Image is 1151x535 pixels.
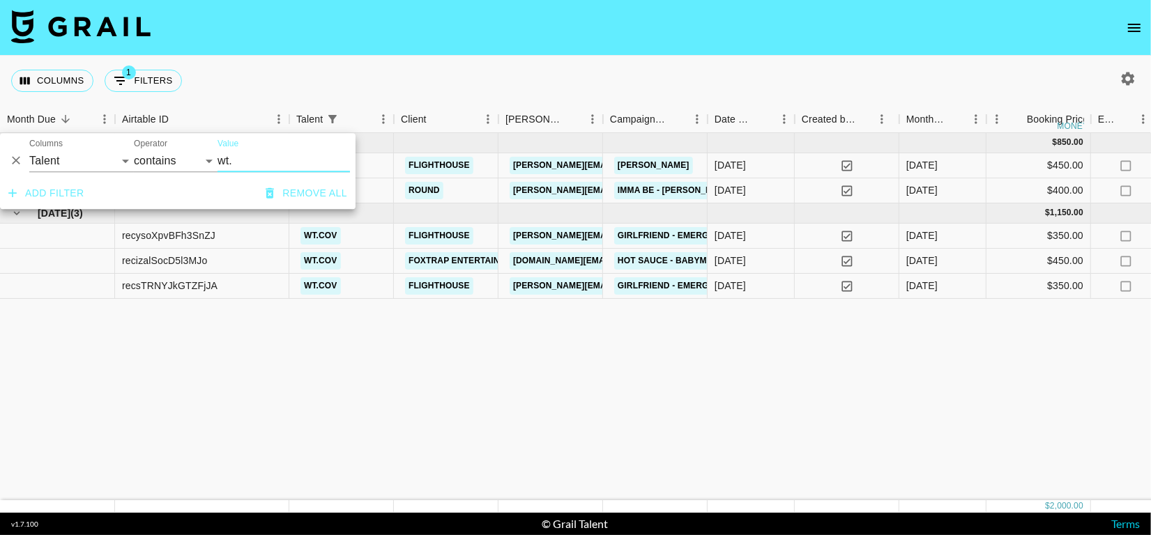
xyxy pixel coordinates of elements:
[614,157,693,174] a: [PERSON_NAME]
[405,277,473,295] a: Flighthouse
[986,224,1091,249] div: $350.00
[708,106,795,133] div: Date Created
[986,274,1091,299] div: $350.00
[478,109,498,130] button: Menu
[7,203,26,223] button: hide children
[510,157,737,174] a: [PERSON_NAME][EMAIL_ADDRESS][DOMAIN_NAME]
[614,277,736,295] a: Girlfriend - Emergency
[906,106,946,133] div: Month Due
[122,228,215,242] div: recysoXpvBFh3SnZJ
[122,279,218,293] div: recsTRNYJkGTZFjJA
[906,228,938,242] div: Jul '25
[122,254,207,267] div: recizalSocD5l3MJo
[1053,137,1058,148] div: $
[105,70,182,92] button: Show filters
[715,158,746,172] div: 14/8/2025
[29,138,63,150] label: Columns
[289,106,394,133] div: Talent
[906,254,938,267] div: Jul '25
[373,109,394,130] button: Menu
[218,138,238,150] label: Value
[614,182,737,199] a: IMMA BE - [PERSON_NAME]
[3,180,90,206] button: Add filter
[427,109,446,129] button: Sort
[323,109,342,129] div: 1 active filter
[11,520,38,529] div: v 1.7.100
[70,206,83,220] span: ( 3 )
[774,109,795,130] button: Menu
[38,206,70,220] span: [DATE]
[300,252,341,270] a: wt.cov
[715,106,754,133] div: Date Created
[1111,517,1140,530] a: Terms
[405,252,568,270] a: FOXTRAP ENTERTAINMENT Co., Ltd.
[6,150,26,171] button: Delete
[1050,207,1083,219] div: 1,150.00
[610,106,667,133] div: Campaign (Type)
[715,183,746,197] div: 23/8/2025
[667,109,687,129] button: Sort
[614,252,746,270] a: HOT SAUCE - BABYMONSTER
[986,109,1007,130] button: Menu
[394,106,498,133] div: Client
[405,182,443,199] a: Round
[268,109,289,130] button: Menu
[795,106,899,133] div: Created by Grail Team
[115,106,289,133] div: Airtable ID
[906,183,938,197] div: Aug '25
[1057,137,1083,148] div: 850.00
[1050,500,1083,512] div: 2,000.00
[871,109,892,130] button: Menu
[715,228,746,242] div: 11/7/2025
[603,106,708,133] div: Campaign (Type)
[1045,500,1050,512] div: $
[169,109,188,129] button: Sort
[986,153,1091,178] div: $450.00
[218,150,350,172] input: Filter value
[966,109,986,130] button: Menu
[1098,106,1118,133] div: Expenses: Remove Commission?
[134,138,167,150] label: Operator
[505,106,563,133] div: [PERSON_NAME]
[802,106,856,133] div: Created by Grail Team
[296,106,323,133] div: Talent
[300,277,341,295] a: wt.cov
[906,158,938,172] div: Aug '25
[56,109,75,129] button: Sort
[260,180,353,206] button: Remove all
[1007,109,1027,129] button: Sort
[405,227,473,245] a: Flighthouse
[582,109,603,130] button: Menu
[1118,109,1137,129] button: Sort
[754,109,774,129] button: Sort
[715,279,746,293] div: 22/7/2025
[510,277,737,295] a: [PERSON_NAME][EMAIL_ADDRESS][DOMAIN_NAME]
[946,109,966,129] button: Sort
[906,279,938,293] div: Jul '25
[342,109,362,129] button: Sort
[122,65,136,79] span: 1
[715,254,746,267] div: 21/7/2025
[1058,122,1089,130] div: money
[856,109,876,129] button: Sort
[122,106,169,133] div: Airtable ID
[405,157,473,174] a: Flighthouse
[899,106,986,133] div: Month Due
[94,109,115,130] button: Menu
[510,252,735,270] a: [DOMAIN_NAME][EMAIL_ADDRESS][DOMAIN_NAME]
[510,227,737,245] a: [PERSON_NAME][EMAIL_ADDRESS][DOMAIN_NAME]
[542,517,608,531] div: © Grail Talent
[300,227,341,245] a: wt.cov
[401,106,427,133] div: Client
[11,10,151,43] img: Grail Talent
[1120,14,1148,42] button: open drawer
[986,249,1091,274] div: $450.00
[510,182,737,199] a: [PERSON_NAME][EMAIL_ADDRESS][DOMAIN_NAME]
[563,109,582,129] button: Sort
[498,106,603,133] div: Booker
[614,227,736,245] a: Girlfriend - Emergency
[687,109,708,130] button: Menu
[323,109,342,129] button: Show filters
[1045,207,1050,219] div: $
[1027,106,1088,133] div: Booking Price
